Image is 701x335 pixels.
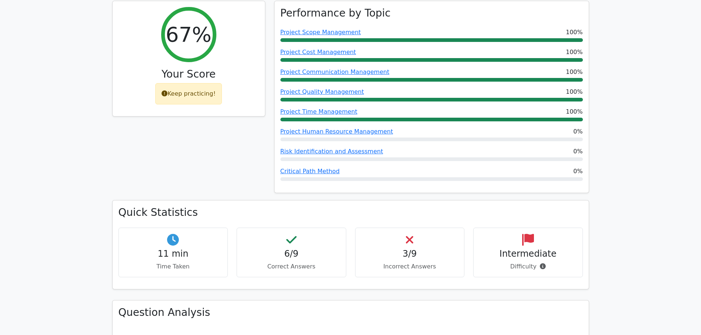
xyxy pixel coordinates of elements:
p: Correct Answers [243,262,340,271]
span: 0% [573,127,583,136]
a: Project Scope Management [280,29,361,36]
a: Risk Identification and Assessment [280,148,383,155]
a: Project Communication Management [280,68,389,75]
h3: Your Score [118,68,259,81]
a: Project Cost Management [280,49,356,56]
span: 0% [573,147,583,156]
h2: 67% [166,22,211,47]
h4: Intermediate [479,249,577,259]
h4: 6/9 [243,249,340,259]
span: 100% [566,107,583,116]
a: Project Time Management [280,108,357,115]
h3: Question Analysis [118,306,583,319]
h4: 3/9 [361,249,459,259]
p: Time Taken [125,262,222,271]
a: Project Human Resource Management [280,128,393,135]
h4: 11 min [125,249,222,259]
a: Project Quality Management [280,88,364,95]
span: 100% [566,88,583,96]
a: Critical Path Method [280,168,340,175]
p: Incorrect Answers [361,262,459,271]
p: Difficulty [479,262,577,271]
h3: Quick Statistics [118,206,583,219]
h3: Performance by Topic [280,7,391,19]
div: Keep practicing! [155,83,222,104]
span: 100% [566,48,583,57]
span: 0% [573,167,583,176]
span: 100% [566,28,583,37]
span: 100% [566,68,583,76]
